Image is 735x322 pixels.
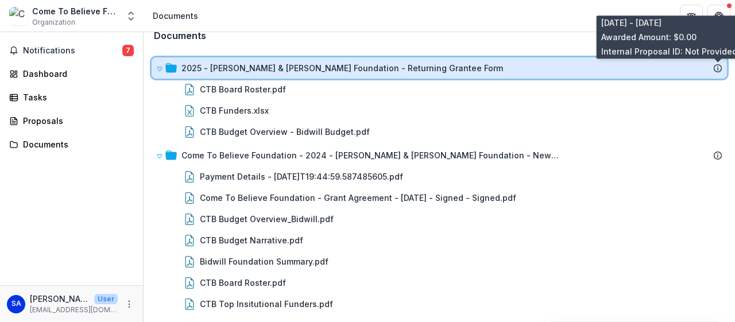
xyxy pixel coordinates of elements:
[200,126,370,138] div: CTB Budget Overview - Bidwill Budget.pdf
[32,5,118,17] div: Come To Believe Foundation
[5,41,138,60] button: Notifications7
[200,83,286,95] div: CTB Board Roster.pdf
[152,230,727,251] div: CTB Budget Narrative.pdf
[153,10,198,22] div: Documents
[181,62,503,74] div: 2025 - [PERSON_NAME] & [PERSON_NAME] Foundation - Returning Grantee Form
[707,5,730,28] button: Get Help
[123,5,139,28] button: Open entity switcher
[5,64,138,83] a: Dashboard
[152,145,727,315] div: Come To Believe Foundation - 2024 - [PERSON_NAME] & [PERSON_NAME] Foundation - New Grantee FormPa...
[152,251,727,272] div: Bidwill Foundation Summary.pdf
[23,91,129,103] div: Tasks
[181,149,560,161] div: Come To Believe Foundation - 2024 - [PERSON_NAME] & [PERSON_NAME] Foundation - New Grantee Form
[152,57,727,79] div: 2025 - [PERSON_NAME] & [PERSON_NAME] Foundation - Returning Grantee Form
[200,192,516,204] div: Come To Believe Foundation - Grant Agreement - [DATE] - Signed - Signed.pdf
[154,30,206,41] h3: Documents
[23,68,129,80] div: Dashboard
[152,166,727,187] div: Payment Details - [DATE]T19:44:59.587485605.pdf
[152,208,727,230] div: CTB Budget Overview_Bidwill.pdf
[152,293,727,315] div: CTB Top Insitutional Funders.pdf
[200,213,334,225] div: CTB Budget Overview_Bidwill.pdf
[152,79,727,100] div: CTB Board Roster.pdf
[23,138,129,150] div: Documents
[200,298,333,310] div: CTB Top Insitutional Funders.pdf
[11,300,21,308] div: Sam Adams
[152,187,727,208] div: Come To Believe Foundation - Grant Agreement - [DATE] - Signed - Signed.pdf
[152,121,727,142] div: CTB Budget Overview - Bidwill Budget.pdf
[200,104,269,117] div: CTB Funders.xlsx
[94,294,118,304] p: User
[5,88,138,107] a: Tasks
[122,297,136,311] button: More
[30,305,118,315] p: [EMAIL_ADDRESS][DOMAIN_NAME]
[5,111,138,130] a: Proposals
[200,234,303,246] div: CTB Budget Narrative.pdf
[152,100,727,121] div: CTB Funders.xlsx
[5,135,138,154] a: Documents
[32,17,75,28] span: Organization
[152,272,727,293] div: CTB Board Roster.pdf
[200,255,328,267] div: Bidwill Foundation Summary.pdf
[152,145,727,166] div: Come To Believe Foundation - 2024 - [PERSON_NAME] & [PERSON_NAME] Foundation - New Grantee Form
[30,293,90,305] p: [PERSON_NAME]
[200,170,403,183] div: Payment Details - [DATE]T19:44:59.587485605.pdf
[122,45,134,56] span: 7
[200,277,286,289] div: CTB Board Roster.pdf
[23,115,129,127] div: Proposals
[9,7,28,25] img: Come To Believe Foundation
[148,7,203,24] nav: breadcrumb
[680,5,703,28] button: Partners
[152,57,727,142] div: 2025 - [PERSON_NAME] & [PERSON_NAME] Foundation - Returning Grantee FormCTB Board Roster.pdfCTB F...
[23,46,122,56] span: Notifications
